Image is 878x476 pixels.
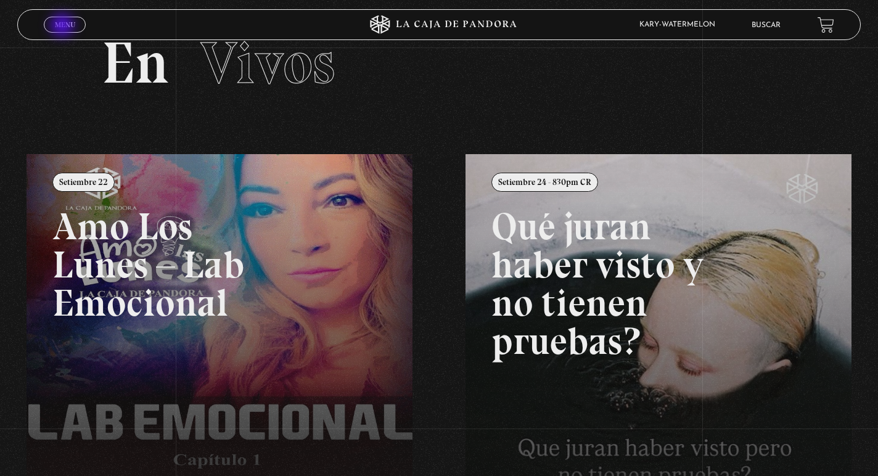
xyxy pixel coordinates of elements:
a: Buscar [752,22,781,29]
span: Kary-Watermelon [633,21,728,28]
span: Menu [55,21,75,28]
h2: En [102,34,776,92]
span: Cerrar [51,31,80,40]
span: Vivos [200,28,335,98]
a: View your shopping cart [818,17,834,33]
